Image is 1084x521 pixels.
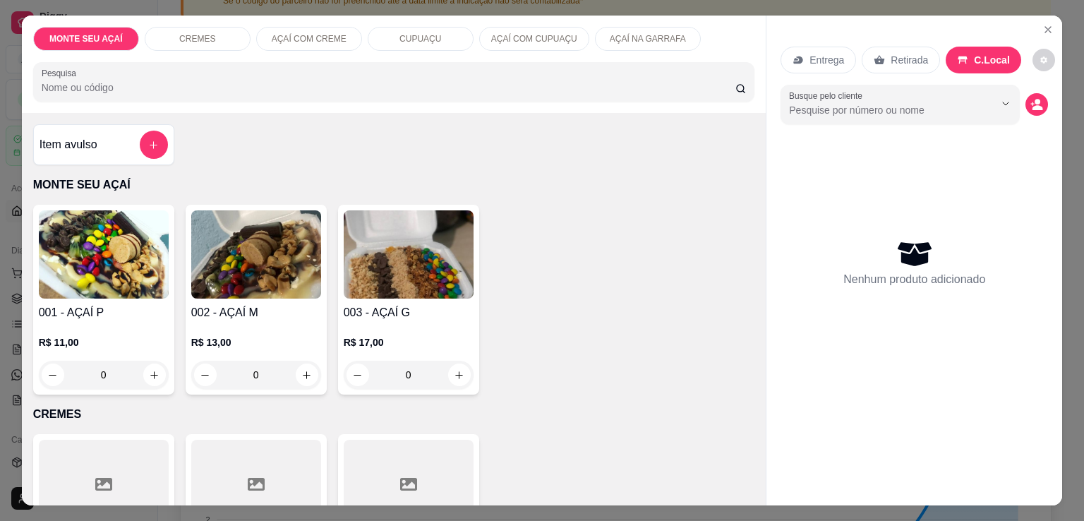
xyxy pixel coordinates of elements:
h4: 002 - AÇAÍ M [191,304,321,321]
img: product-image [344,210,474,299]
input: Busque pelo cliente [789,103,972,117]
button: decrease-product-quantity [1032,49,1055,71]
h4: 001 - AÇAÍ P [39,304,169,321]
p: CUPUAÇU [399,33,441,44]
h4: 003 - AÇAÍ G [344,304,474,321]
p: Retirada [891,53,928,67]
label: Pesquisa [42,67,81,79]
p: Nenhum produto adicionado [843,271,985,288]
label: Busque pelo cliente [789,90,867,102]
p: AÇAÍ NA GARRAFA [610,33,686,44]
p: MONTE SEU AÇAÍ [33,176,755,193]
p: MONTE SEU AÇAÍ [49,33,123,44]
img: product-image [191,210,321,299]
p: R$ 13,00 [191,335,321,349]
p: Entrega [809,53,844,67]
p: R$ 17,00 [344,335,474,349]
button: Show suggestions [994,92,1017,115]
button: Close [1037,18,1059,41]
p: R$ 11,00 [39,335,169,349]
p: CREMES [33,406,755,423]
p: C.Local [974,53,1010,67]
p: AÇAÍ COM CUPUAÇU [491,33,577,44]
button: add-separate-item [140,131,168,159]
p: CREMES [179,33,215,44]
h4: Item avulso [40,136,97,153]
button: decrease-product-quantity [1025,93,1048,116]
input: Pesquisa [42,80,735,95]
p: AÇAÍ COM CREME [272,33,347,44]
img: product-image [39,210,169,299]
